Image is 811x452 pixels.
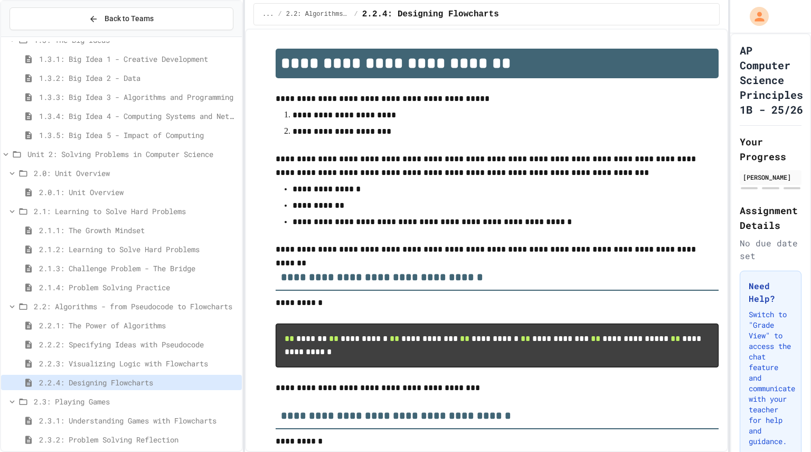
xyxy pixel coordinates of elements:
span: 1.3.3: Big Idea 3 - Algorithms and Programming [39,91,238,103]
span: 2.2.4: Designing Flowcharts [362,8,499,21]
h3: Need Help? [749,280,793,305]
span: 2.1.4: Problem Solving Practice [39,282,238,293]
span: 1.3.5: Big Idea 5 - Impact of Computing [39,130,238,141]
span: 2.1: Learning to Solve Hard Problems [34,206,238,217]
span: 1.3.1: Big Idea 1 - Creative Development [39,53,238,64]
span: 2.1.3: Challenge Problem - The Bridge [39,263,238,274]
p: Switch to "Grade View" to access the chat feature and communicate with your teacher for help and ... [749,309,793,447]
span: / [278,10,282,19]
button: Back to Teams [10,7,233,30]
span: / [354,10,357,19]
span: 2.3.1: Understanding Games with Flowcharts [39,415,238,426]
div: [PERSON_NAME] [743,172,798,182]
span: 2.2.3: Visualizing Logic with Flowcharts [39,358,238,369]
span: Unit 2: Solving Problems in Computer Science [27,149,238,160]
span: ... [262,10,274,19]
span: 2.0: Unit Overview [34,168,238,179]
span: 2.2.2: Specifying Ideas with Pseudocode [39,339,238,350]
span: 2.1.2: Learning to Solve Hard Problems [39,244,238,255]
span: 2.2: Algorithms - from Pseudocode to Flowcharts [34,301,238,312]
div: My Account [739,4,771,29]
span: 2.1.1: The Growth Mindset [39,225,238,236]
h2: Your Progress [740,134,801,164]
span: 2.3.2: Problem Solving Reflection [39,434,238,445]
span: 2.2: Algorithms - from Pseudocode to Flowcharts [286,10,350,19]
span: 2.3: Playing Games [34,396,238,407]
span: 2.0.1: Unit Overview [39,187,238,198]
span: Back to Teams [105,13,154,24]
span: 1.3.4: Big Idea 4 - Computing Systems and Networks [39,110,238,122]
span: 2.2.1: The Power of Algorithms [39,320,238,331]
span: 1.3.2: Big Idea 2 - Data [39,72,238,84]
div: No due date set [740,237,801,262]
h1: AP Computer Science Principles 1B - 25/26 [740,43,803,117]
h2: Assignment Details [740,203,801,233]
span: 2.2.4: Designing Flowcharts [39,377,238,388]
